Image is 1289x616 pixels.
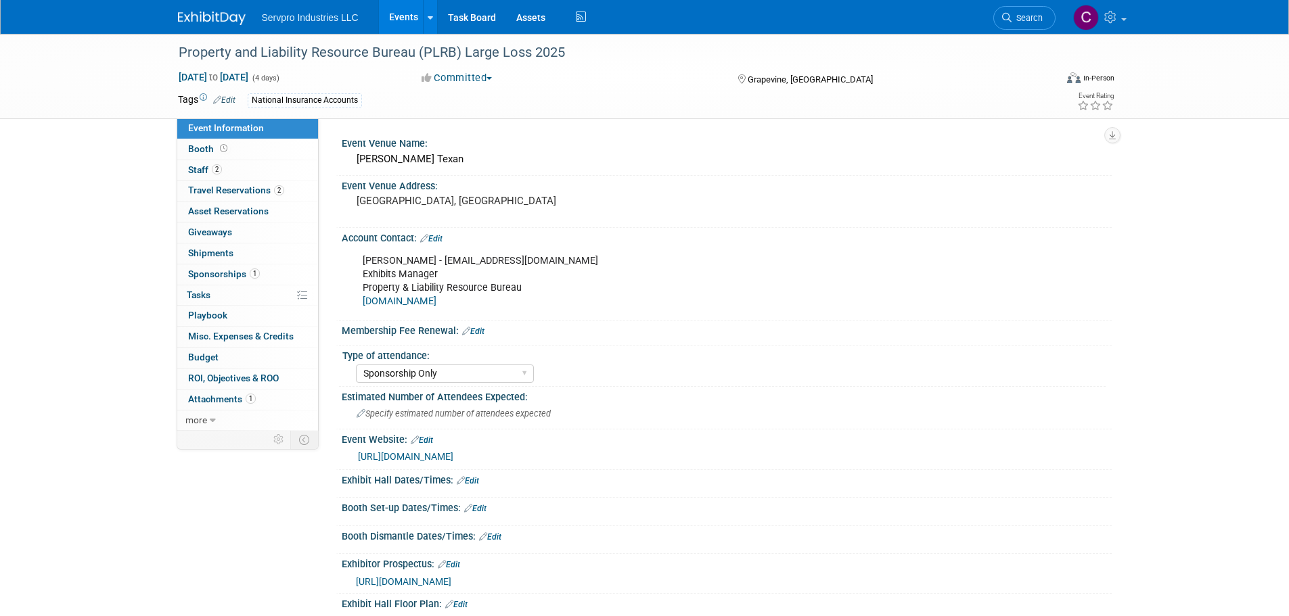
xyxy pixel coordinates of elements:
span: Grapevine, [GEOGRAPHIC_DATA] [748,74,873,85]
a: [URL][DOMAIN_NAME] [356,576,451,587]
a: Booth [177,139,318,160]
img: ExhibitDay [178,11,246,25]
div: Exhibit Hall Floor Plan: [342,594,1112,611]
div: [PERSON_NAME] - [EMAIL_ADDRESS][DOMAIN_NAME] Exhibits Manager Property & Liability Resource Bureau [353,247,963,315]
div: National Insurance Accounts [248,93,362,108]
span: Attachments [188,394,256,404]
a: Edit [464,504,487,513]
div: Property and Liability Resource Bureau (PLRB) Large Loss 2025 [174,41,1035,65]
div: Type of attendance: [342,346,1106,362]
a: Travel Reservations2 [177,181,318,201]
div: Membership Fee Renewal: [342,321,1112,338]
a: Edit [213,95,235,105]
span: Sponsorships [188,268,260,279]
span: Booth not reserved yet [217,143,230,153]
a: ROI, Objectives & ROO [177,369,318,389]
td: Toggle Event Tabs [290,431,318,448]
a: more [177,410,318,431]
span: Giveaways [188,227,232,237]
button: Committed [417,71,497,85]
span: Specify estimated number of attendees expected [357,408,551,419]
span: 1 [246,394,256,404]
a: Edit [462,327,484,336]
span: Playbook [188,310,227,321]
div: Estimated Number of Attendees Expected: [342,387,1112,404]
div: Booth Dismantle Dates/Times: [342,526,1112,544]
span: Servpro Industries LLC [262,12,359,23]
div: Event Venue Address: [342,176,1112,193]
span: Search [1012,13,1043,23]
div: Exhibit Hall Dates/Times: [342,470,1112,488]
img: Format-Inperson.png [1067,72,1081,83]
img: Chris Chassagneux [1073,5,1099,30]
span: more [185,414,207,425]
a: Edit [411,435,433,445]
td: Tags [178,93,235,108]
div: In-Person [1083,73,1114,83]
span: 2 [212,164,222,174]
div: Exhibitor Prospectus: [342,554,1112,571]
a: Shipments [177,243,318,264]
span: to [207,72,220,82]
a: [DOMAIN_NAME] [363,295,436,307]
a: [URL][DOMAIN_NAME] [358,451,453,462]
span: ROI, Objectives & ROO [188,373,279,383]
span: Asset Reservations [188,206,269,216]
a: Edit [420,234,443,243]
div: Event Website: [342,429,1112,447]
pre: [GEOGRAPHIC_DATA], [GEOGRAPHIC_DATA] [357,195,648,207]
span: Event Information [188,122,264,133]
a: Tasks [177,285,318,306]
a: Edit [479,532,501,542]
td: Personalize Event Tab Strip [267,431,291,448]
a: Event Information [177,118,318,139]
div: Event Rating [1077,93,1114,99]
span: Shipments [188,247,233,258]
div: Event Format [976,70,1115,91]
a: Playbook [177,306,318,326]
div: [PERSON_NAME] Texan [352,149,1102,170]
span: Booth [188,143,230,154]
div: Account Contact: [342,228,1112,245]
a: Budget [177,348,318,368]
a: Attachments1 [177,389,318,410]
a: Misc. Expenses & Credits [177,327,318,347]
a: Edit [438,560,460,569]
div: Event Venue Name: [342,133,1112,150]
div: Booth Set-up Dates/Times: [342,498,1112,515]
a: Edit [457,476,479,485]
a: Asset Reservations [177,202,318,222]
span: [DATE] [DATE] [178,71,249,83]
a: Search [993,6,1056,30]
span: Misc. Expenses & Credits [188,331,294,341]
a: Edit [445,600,468,609]
span: Staff [188,164,222,175]
span: Budget [188,352,219,362]
span: 2 [274,185,284,195]
a: Giveaways [177,222,318,243]
span: (4 days) [251,74,279,82]
a: Sponsorships1 [177,264,318,285]
a: Staff2 [177,160,318,181]
span: 1 [250,268,260,279]
span: Tasks [187,289,210,300]
span: Travel Reservations [188,185,284,195]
